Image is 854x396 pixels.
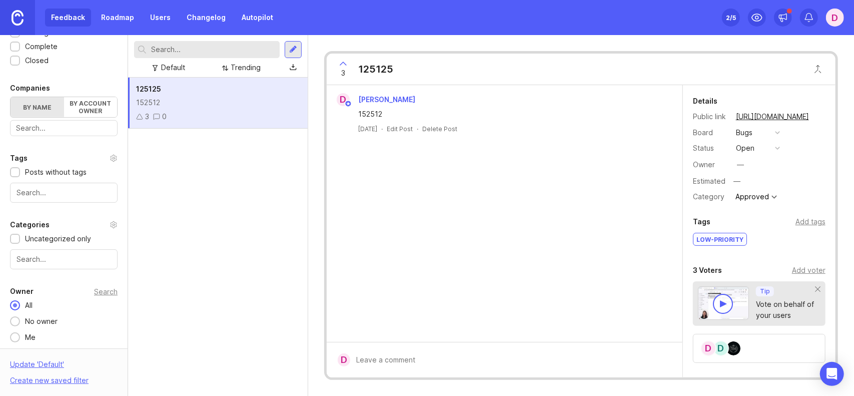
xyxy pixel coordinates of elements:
[733,110,812,123] a: [URL][DOMAIN_NAME]
[10,219,50,231] div: Categories
[12,10,24,26] img: Canny Home
[181,9,232,27] a: Changelog
[358,95,415,104] span: [PERSON_NAME]
[387,125,413,133] div: Edit Post
[693,159,728,170] div: Owner
[381,125,383,133] div: ·
[10,82,50,94] div: Companies
[17,187,111,198] input: Search...
[693,264,722,276] div: 3 Voters
[10,359,64,375] div: Update ' Default '
[735,193,769,200] div: Approved
[236,9,279,27] a: Autopilot
[722,9,740,27] button: 2/5
[341,68,345,79] span: 3
[730,175,743,188] div: —
[693,216,710,228] div: Tags
[358,109,662,120] div: 152512
[136,85,161,93] span: 125125
[10,152,28,164] div: Tags
[337,93,350,106] div: D
[231,62,261,73] div: Trending
[10,285,34,297] div: Owner
[331,93,423,106] a: D[PERSON_NAME]
[338,353,350,366] div: D
[700,340,716,356] div: D
[25,41,58,52] div: Complete
[345,100,352,108] img: member badge
[422,125,457,133] div: Delete Post
[136,97,300,108] div: 152512
[693,143,728,154] div: Status
[737,159,744,170] div: —
[145,111,149,122] div: 3
[693,233,746,245] div: Low-priority
[736,127,752,138] div: Bugs
[95,9,140,27] a: Roadmap
[736,143,754,154] div: open
[17,254,111,265] input: Search...
[726,11,736,25] div: 2 /5
[693,178,725,185] div: Estimated
[760,287,770,295] p: Tip
[10,375,89,386] div: Create new saved filter
[151,44,276,55] input: Search...
[693,127,728,138] div: Board
[162,111,167,122] div: 0
[16,123,112,134] input: Search...
[358,125,377,133] a: [DATE]
[161,62,185,73] div: Default
[128,78,308,129] a: 12512515251230
[11,97,64,117] label: By name
[20,332,41,343] div: Me
[820,362,844,386] div: Open Intercom Messenger
[25,233,91,244] div: Uncategorized only
[726,341,740,355] img: Sniper X
[693,111,728,122] div: Public link
[20,316,63,327] div: No owner
[795,216,825,227] div: Add tags
[792,265,825,276] div: Add voter
[693,95,717,107] div: Details
[25,167,87,178] div: Posts without tags
[358,62,393,76] div: 125125
[417,125,418,133] div: ·
[94,289,118,294] div: Search
[693,191,728,202] div: Category
[20,300,38,311] div: All
[698,286,749,320] img: video-thumbnail-vote-d41b83416815613422e2ca741bf692cc.jpg
[713,340,729,356] div: D
[64,97,118,117] label: By account owner
[756,299,815,321] div: Vote on behalf of your users
[808,59,828,79] button: Close button
[144,9,177,27] a: Users
[25,55,49,66] div: Closed
[826,9,844,27] button: D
